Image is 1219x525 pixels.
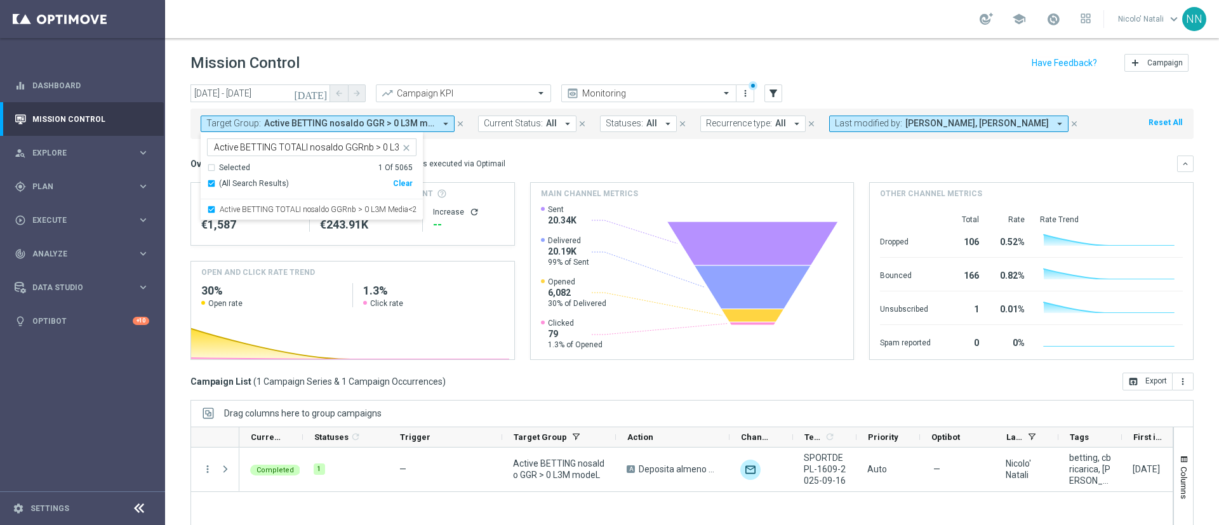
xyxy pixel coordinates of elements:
button: Target Group: Active BETTING nosaldo GGR > 0 L3M modeL arrow_drop_down [201,116,455,132]
span: 1 Campaign Series & 1 Campaign Occurrences [256,376,443,387]
i: refresh [825,432,835,442]
span: SPORTDEPL-1609-2025-09-16 [804,452,846,486]
button: gps_fixed Plan keyboard_arrow_right [14,182,150,192]
span: Drag columns here to group campaigns [224,408,382,418]
div: €1,587 [201,217,299,232]
span: Priority [868,432,898,442]
div: Increase [433,207,503,217]
div: 106 [946,230,979,251]
button: [DATE] [292,84,330,103]
i: filter_alt [768,88,779,99]
ng-dropdown-panel: Options list [201,163,423,220]
div: 16 Sep 2025, Tuesday [1133,463,1160,475]
span: 1.3% of Opened [548,340,603,350]
i: arrow_drop_down [562,118,573,130]
div: There are unsaved changes [749,81,757,90]
div: +10 [133,317,149,325]
div: Spam reported [880,331,931,352]
span: keyboard_arrow_down [1167,12,1181,26]
span: Plan [32,183,137,190]
span: Last Modified By [1006,432,1023,442]
button: close [400,140,410,150]
h1: Mission Control [190,54,300,72]
i: refresh [469,207,479,217]
span: 99% of Sent [548,257,589,267]
i: equalizer [15,80,26,91]
button: Mission Control [14,114,150,124]
i: play_circle_outline [15,215,26,226]
button: play_circle_outline Execute keyboard_arrow_right [14,215,150,225]
button: more_vert [202,463,213,475]
button: Current Status: All arrow_drop_down [478,116,576,132]
div: Total [946,215,979,225]
span: Auto [867,464,887,474]
a: Settings [30,505,69,512]
h4: Main channel metrics [541,188,638,199]
span: 20.34K [548,215,576,226]
i: arrow_forward [352,89,361,98]
input: Have Feedback? [1032,58,1097,67]
i: keyboard_arrow_right [137,147,149,159]
div: Explore [15,147,137,159]
div: NN [1182,7,1206,31]
button: arrow_forward [348,84,366,102]
div: Dashboard [15,69,149,102]
span: Trigger [400,432,430,442]
div: -- [433,217,503,232]
div: Selected [219,163,250,173]
span: Delivered [548,236,589,246]
div: 1 [314,463,325,475]
i: close [578,119,587,128]
span: Clicked [548,318,603,328]
button: more_vert [1173,373,1194,390]
i: more_vert [740,88,750,98]
i: lightbulb [15,316,26,327]
div: Press SPACE to select this row. [191,448,239,492]
span: 6,082 [548,287,606,298]
span: Open rate [208,298,243,309]
span: Templates [804,432,823,442]
i: preview [566,87,579,100]
span: 79 [548,328,603,340]
h2: 30% [201,283,342,298]
button: person_search Explore keyboard_arrow_right [14,148,150,158]
span: (All Search Results) [219,178,289,189]
i: add [1130,58,1140,68]
button: Recurrence type: All arrow_drop_down [700,116,806,132]
button: track_changes Analyze keyboard_arrow_right [14,249,150,259]
button: close [576,117,588,131]
button: equalizer Dashboard [14,81,150,91]
i: gps_fixed [15,181,26,192]
h3: Campaign List [190,376,446,387]
div: 0 [946,331,979,352]
div: lightbulb Optibot +10 [14,316,150,326]
i: keyboard_arrow_right [137,281,149,293]
i: trending_up [381,87,394,100]
div: Data Studio [15,282,137,293]
span: Explore [32,149,137,157]
span: 30% of Delivered [548,298,606,309]
button: keyboard_arrow_down [1177,156,1194,172]
span: Action [627,432,653,442]
div: Rate Trend [1040,215,1183,225]
div: Dropped [880,230,931,251]
div: Active BETTING TOTALI nosaldo GGRnb > 0 L3M Media<20 [207,199,416,220]
div: Data Studio keyboard_arrow_right [14,282,150,293]
span: ( [253,376,256,387]
span: Current Status: [484,118,543,129]
i: refresh [350,432,361,442]
span: Optibot [931,432,960,442]
span: Target Group [514,432,567,442]
i: arrow_drop_down [662,118,674,130]
ng-select: Campaign KPI [376,84,551,102]
span: Completed [256,466,294,474]
span: All [775,118,786,129]
span: Campaign [1147,58,1183,67]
